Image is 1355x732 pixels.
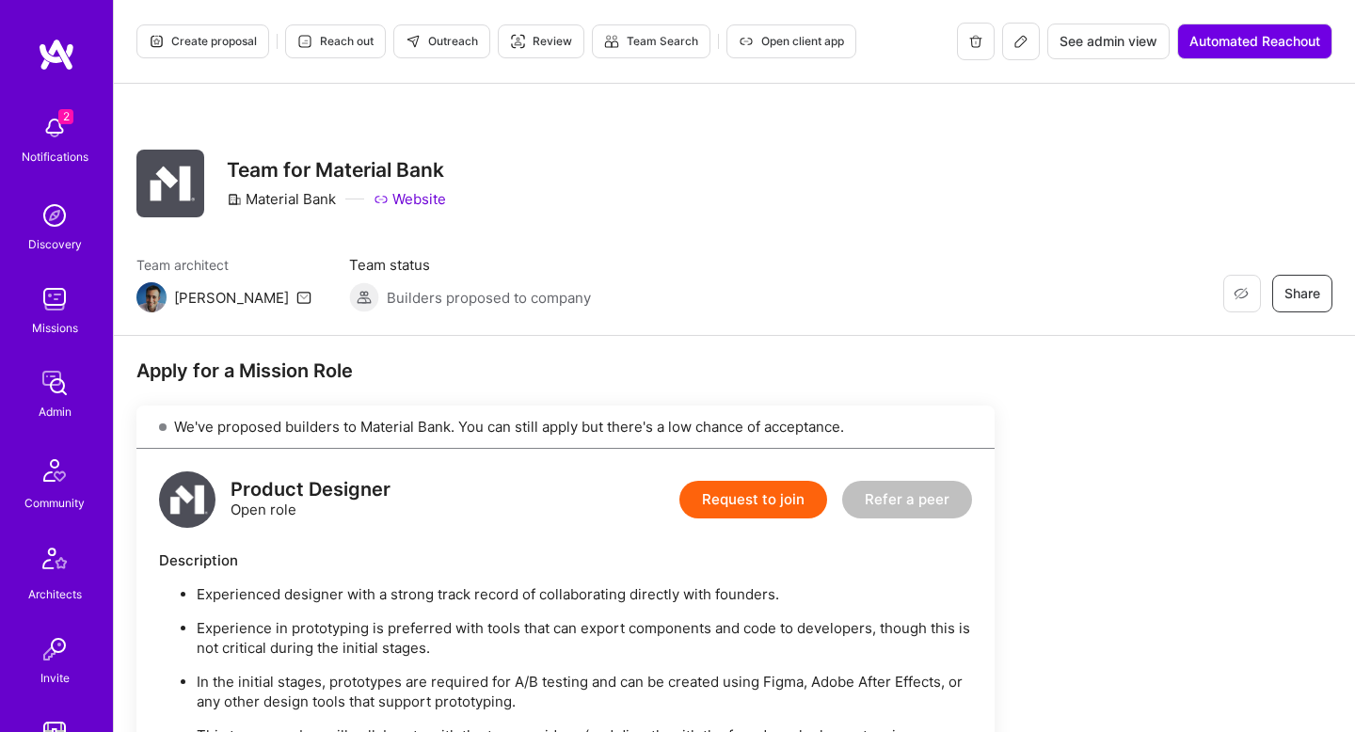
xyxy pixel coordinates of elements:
span: Team Search [604,33,698,50]
button: Outreach [393,24,490,58]
img: bell [36,109,73,147]
a: Website [374,189,446,209]
div: Apply for a Mission Role [136,358,995,383]
p: Experienced designer with a strong track record of collaborating directly with founders. [197,584,972,604]
div: [PERSON_NAME] [174,288,289,308]
button: Automated Reachout [1177,24,1332,59]
span: Open client app [739,33,844,50]
div: Material Bank [227,189,336,209]
button: Team Search [592,24,710,58]
button: Open client app [726,24,856,58]
img: Invite [36,630,73,668]
button: See admin view [1047,24,1170,59]
span: 2 [58,109,73,124]
button: Reach out [285,24,386,58]
div: Admin [39,402,72,422]
span: Review [510,33,572,50]
h3: Team for Material Bank [227,158,446,182]
span: Create proposal [149,33,257,50]
button: Share [1272,275,1332,312]
span: Reach out [297,33,374,50]
div: Architects [28,584,82,604]
div: Notifications [22,147,88,167]
div: Discovery [28,234,82,254]
span: Outreach [406,33,478,50]
img: Team Architect [136,282,167,312]
span: Team architect [136,255,311,275]
i: icon CompanyGray [227,192,242,207]
img: teamwork [36,280,73,318]
button: Review [498,24,584,58]
i: icon EyeClosed [1234,286,1249,301]
div: Invite [40,668,70,688]
img: discovery [36,197,73,234]
span: See admin view [1060,32,1157,51]
div: Product Designer [231,480,391,500]
i: icon Proposal [149,34,164,49]
i: icon Mail [296,290,311,305]
span: Team status [349,255,591,275]
img: logo [38,38,75,72]
div: Community [24,493,85,513]
i: icon Targeter [510,34,525,49]
div: Open role [231,480,391,519]
span: Share [1284,284,1320,303]
p: In the initial stages, prototypes are required for A/B testing and can be created using Figma, Ad... [197,672,972,711]
span: Automated Reachout [1189,32,1320,51]
p: Experience in prototyping is preferred with tools that can export components and code to develope... [197,618,972,658]
img: Community [32,448,77,493]
img: Builders proposed to company [349,282,379,312]
div: We've proposed builders to Material Bank. You can still apply but there's a low chance of accepta... [136,406,995,449]
div: Description [159,550,972,570]
img: Architects [32,539,77,584]
img: admin teamwork [36,364,73,402]
div: Missions [32,318,78,338]
img: logo [159,471,215,528]
img: Company Logo [136,150,204,217]
button: Refer a peer [842,481,972,518]
span: Builders proposed to company [387,288,591,308]
button: Create proposal [136,24,269,58]
button: Request to join [679,481,827,518]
